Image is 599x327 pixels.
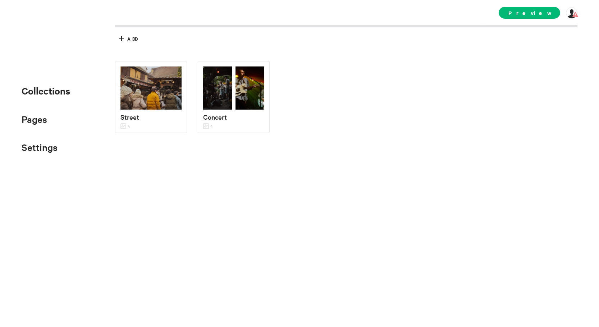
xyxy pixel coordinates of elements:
[203,112,264,122] p: Concert
[203,123,213,130] p: 4
[127,36,137,42] span: Add
[120,112,182,122] p: Street
[22,113,47,125] span: Pages
[22,84,70,97] span: Collections
[203,66,232,110] img: guy_back_stage.jpg
[22,141,58,153] span: Settings
[499,7,560,19] span: Preview
[120,66,182,110] img: market_people.jpg
[120,123,130,130] p: 4
[236,66,264,110] img: dcr.jpg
